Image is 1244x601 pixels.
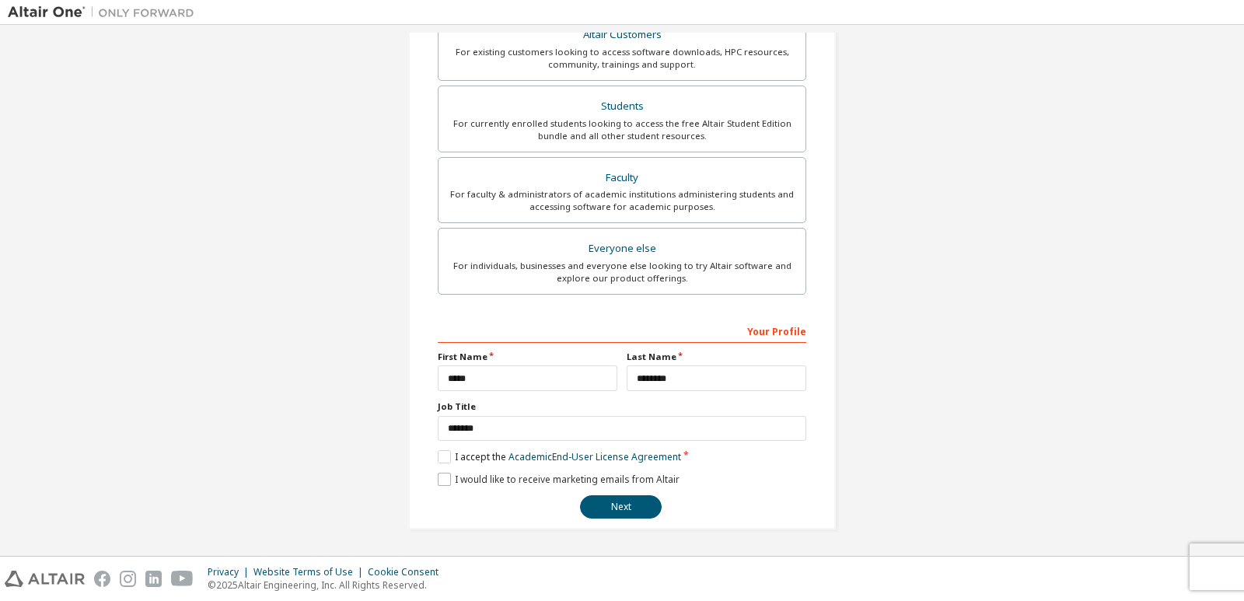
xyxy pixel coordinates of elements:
[8,5,202,20] img: Altair One
[438,450,681,463] label: I accept the
[448,96,796,117] div: Students
[448,167,796,189] div: Faculty
[448,238,796,260] div: Everyone else
[627,351,806,363] label: Last Name
[120,571,136,587] img: instagram.svg
[438,473,680,486] label: I would like to receive marketing emails from Altair
[438,318,806,343] div: Your Profile
[438,351,617,363] label: First Name
[580,495,662,519] button: Next
[368,566,448,578] div: Cookie Consent
[145,571,162,587] img: linkedin.svg
[208,578,448,592] p: © 2025 Altair Engineering, Inc. All Rights Reserved.
[448,260,796,285] div: For individuals, businesses and everyone else looking to try Altair software and explore our prod...
[448,188,796,213] div: For faculty & administrators of academic institutions administering students and accessing softwa...
[5,571,85,587] img: altair_logo.svg
[253,566,368,578] div: Website Terms of Use
[94,571,110,587] img: facebook.svg
[508,450,681,463] a: Academic End-User License Agreement
[448,24,796,46] div: Altair Customers
[448,117,796,142] div: For currently enrolled students looking to access the free Altair Student Edition bundle and all ...
[208,566,253,578] div: Privacy
[171,571,194,587] img: youtube.svg
[438,400,806,413] label: Job Title
[448,46,796,71] div: For existing customers looking to access software downloads, HPC resources, community, trainings ...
